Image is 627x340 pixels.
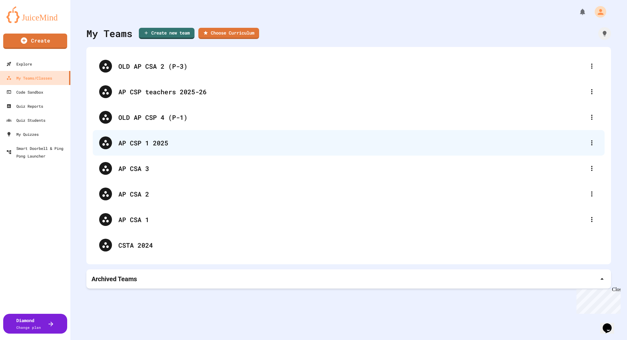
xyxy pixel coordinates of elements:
[118,189,585,199] div: AP CSA 2
[16,317,41,330] div: Diamond
[6,88,43,96] div: Code Sandbox
[6,102,43,110] div: Quiz Reports
[93,181,605,207] div: AP CSA 2
[118,240,598,250] div: CSTA 2024
[86,26,132,41] div: My Teams
[574,287,621,314] iframe: chat widget
[6,130,39,138] div: My Quizzes
[6,116,45,124] div: Quiz Students
[3,3,44,41] div: Chat with us now!Close
[6,6,64,23] img: logo-orange.svg
[93,79,605,104] div: AP CSP teachers 2025-26
[118,138,585,148] div: AP CSP 1 2025
[93,130,605,156] div: AP CSP 1 2025
[93,207,605,232] div: AP CSA 1
[567,6,588,17] div: My Notifications
[6,60,32,68] div: Explore
[118,164,585,173] div: AP CSA 3
[198,28,259,39] a: Choose Curriculum
[3,34,67,49] a: Create
[6,74,52,82] div: My Teams/Classes
[600,314,621,334] iframe: chat widget
[118,61,585,71] div: OLD AP CSA 2 (P-3)
[93,53,605,79] div: OLD AP CSA 2 (P-3)
[598,27,611,40] div: How it works
[118,87,585,97] div: AP CSP teachers 2025-26
[91,274,137,283] p: Archived Teams
[93,104,605,130] div: OLD AP CSP 4 (P-1)
[93,156,605,181] div: AP CSA 3
[3,314,67,334] button: DiamondChange plan
[118,112,585,122] div: OLD AP CSP 4 (P-1)
[16,325,41,330] span: Change plan
[6,144,68,160] div: Smart Doorbell & Ping Pong Launcher
[118,215,585,224] div: AP CSA 1
[139,28,194,39] a: Create new team
[93,232,605,258] div: CSTA 2024
[588,4,608,19] div: My Account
